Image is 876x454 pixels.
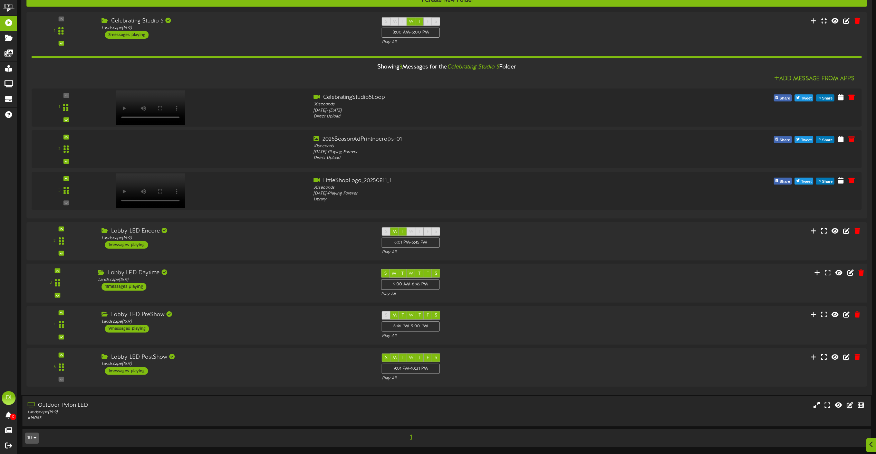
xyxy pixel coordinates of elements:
button: Share [816,94,835,101]
div: 8:00 AM - 6:00 PM [382,28,440,38]
span: T [402,19,404,24]
div: Showing Messages for the Folder [26,60,867,75]
button: Add Message From Apps [772,75,857,83]
span: T [402,229,404,234]
span: M [393,19,397,24]
span: S [385,313,387,318]
div: Lobby LED PostShow [102,353,371,361]
button: Share [816,136,835,143]
div: [DATE] - [DATE] [314,107,649,113]
span: F [427,19,429,24]
span: T [401,271,404,276]
div: 30 seconds [314,185,649,191]
div: 30 seconds [314,102,649,107]
span: T [402,355,404,360]
div: Play All [382,249,581,255]
div: Outdoor Pylon LED [28,401,371,409]
span: M [393,229,397,234]
div: 6:01 PM - 6:45 PM [382,237,440,247]
button: Share [774,178,792,185]
span: W [409,19,414,24]
span: Tweet [800,95,813,102]
i: Celebrating Studio 5 [447,64,499,70]
span: S [385,355,387,360]
div: DI [2,391,16,405]
span: W [409,229,414,234]
div: 10 seconds [314,143,649,149]
button: Share [816,178,835,185]
div: CelebratingStudio5Loop [314,94,649,102]
span: S [384,271,387,276]
div: Play All [382,376,581,381]
span: Share [778,178,792,186]
div: [DATE] - Playing Forever [314,149,649,155]
div: Play All [382,333,581,339]
div: 6:46 PM - 9:00 PM [382,322,440,332]
div: Landscape ( 16:9 ) [102,361,371,367]
span: Share [821,178,834,186]
div: Landscape ( 16:9 ) [28,409,371,415]
div: # 16085 [28,415,371,421]
span: F [427,229,429,234]
span: Share [778,95,792,102]
div: 9 messages playing [105,325,149,333]
div: 9:00 AM - 6:45 PM [381,280,440,290]
span: 1 [408,434,414,441]
button: Tweet [795,136,813,143]
span: W [409,355,414,360]
span: F [427,355,429,360]
div: LittleShopLogo_20250811_1 [314,177,649,185]
span: T [402,313,404,318]
span: W [409,313,414,318]
span: Tweet [800,136,813,144]
div: Lobby LED PreShow [102,311,371,319]
span: Share [821,136,834,144]
div: Celebrating Studio 5 [102,17,371,25]
div: 1 messages playing [105,367,148,375]
button: Tweet [795,178,813,185]
span: F [426,271,429,276]
span: Share [778,136,792,144]
div: Play All [381,292,583,297]
span: T [418,229,421,234]
span: S [385,19,387,24]
button: Share [774,94,792,101]
span: T [418,313,421,318]
div: Lobby LED Daytime [98,269,370,277]
span: 3 [400,64,402,70]
div: Landscape ( 16:9 ) [102,235,371,241]
div: 3 messages playing [105,31,148,39]
span: M [393,313,397,318]
span: T [418,271,421,276]
button: Share [774,136,792,143]
span: M [392,271,396,276]
span: F [427,313,429,318]
span: S [385,229,387,234]
div: Landscape ( 16:9 ) [98,277,370,283]
span: S [435,355,437,360]
div: 11 messages playing [102,283,146,291]
div: Direct Upload [314,113,649,119]
div: Landscape ( 16:9 ) [102,25,371,31]
div: 9:01 PM - 10:31 PM [382,363,440,373]
span: Tweet [800,178,813,186]
span: S [435,271,437,276]
button: Tweet [795,94,813,101]
span: S [435,313,437,318]
div: Library [314,197,649,202]
div: Lobby LED Encore [102,227,371,235]
div: Play All [382,39,581,45]
div: 2026SeasonAdPrintnocrops-01 [314,135,649,143]
div: Landscape ( 16:9 ) [102,319,371,325]
span: 0 [10,414,16,420]
div: Direct Upload [314,155,649,161]
span: Share [821,95,834,102]
span: T [418,19,421,24]
span: T [418,355,421,360]
span: S [435,19,437,24]
span: W [408,271,413,276]
span: S [435,229,437,234]
div: [DATE] - Playing Forever [314,191,649,197]
button: 10 [25,433,39,444]
div: 1 messages playing [105,241,148,248]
